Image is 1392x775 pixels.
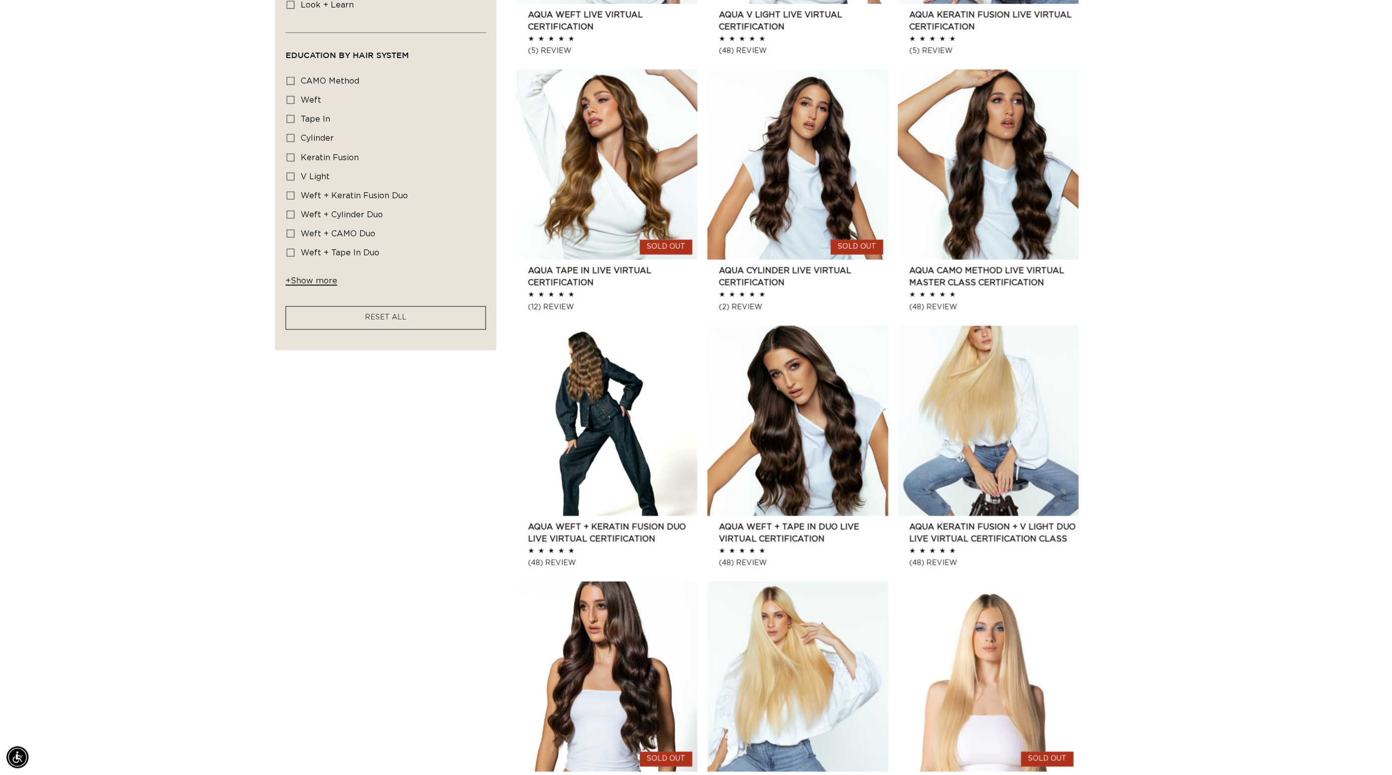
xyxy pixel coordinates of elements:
div: Accessibility Menu [7,746,29,768]
a: AQUA CAMO Method LIVE VIRTUAL Master Class Certification [909,265,1079,289]
a: AQUA V Light LIVE VIRTUAL Certification [719,9,888,33]
a: AQUA Cylinder LIVE VIRTUAL Certification [719,265,888,289]
span: Show more [286,277,337,285]
span: RESET ALL [365,314,407,321]
span: Weft + Keratin Fusion Duo [301,192,408,200]
a: AQUA Weft LIVE VIRTUAL Certification [528,9,698,33]
span: Keratin Fusion [301,154,359,162]
span: look + learn [301,1,354,9]
span: V Light [301,173,330,181]
summary: Education By Hair system (0 selected) [286,33,486,69]
iframe: Chat Widget [1342,727,1392,775]
a: RESET ALL [365,312,407,324]
a: AQUA Weft + Tape in Duo LIVE VIRTUAL Certification [719,521,888,545]
span: Tape In [301,115,330,123]
span: Weft + Cylinder Duo [301,211,383,219]
span: Weft + Tape in Duo [301,249,379,257]
span: Weft [301,96,321,104]
a: AQUA Keratin Fusion LIVE VIRTUAL Certification [909,9,1079,33]
a: AQUA Weft + Keratin Fusion Duo LIVE VIRTUAL Certification [528,521,698,545]
a: AQUA Tape In LIVE VIRTUAL Certification [528,265,698,289]
span: + [286,277,291,285]
span: CAMO Method [301,77,359,85]
button: Show more [286,276,340,291]
span: Cylinder [301,134,334,142]
a: AQUA Keratin Fusion + V Light DUO Live Virtual Certification Class [909,521,1079,545]
span: Education By Hair system [286,51,409,60]
span: Weft + CAMO Duo [301,230,375,238]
